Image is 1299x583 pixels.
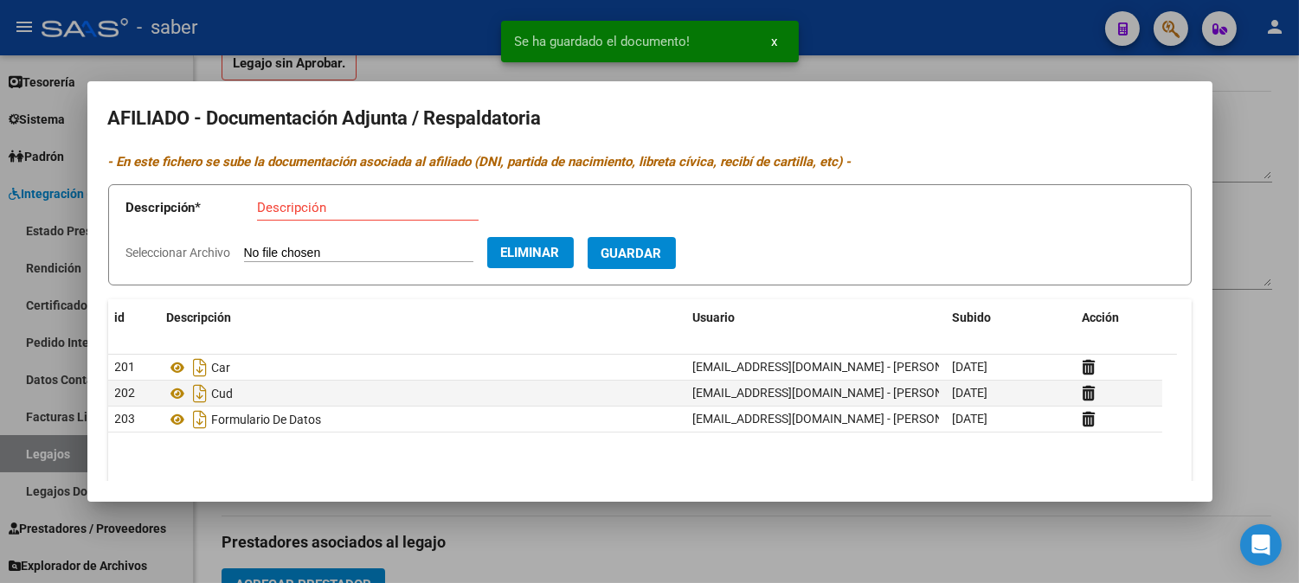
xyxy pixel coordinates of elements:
[190,380,212,407] i: Descargar documento
[160,299,686,336] datatable-header-cell: Descripción
[1083,311,1120,324] span: Acción
[693,386,987,400] span: [EMAIL_ADDRESS][DOMAIN_NAME] - [PERSON_NAME]
[167,311,232,324] span: Descripción
[501,245,560,260] span: Eliminar
[946,299,1076,336] datatable-header-cell: Subido
[115,311,125,324] span: id
[601,246,662,261] span: Guardar
[212,387,234,400] span: Cud
[1076,299,1162,336] datatable-header-cell: Acción
[108,154,852,170] i: - En este fichero se sube la documentación asociada al afiliado (DNI, partida de nacimiento, libr...
[693,311,736,324] span: Usuario
[772,34,778,49] span: x
[212,361,231,375] span: Car
[115,386,136,400] span: 202
[115,412,136,426] span: 203
[126,198,257,218] p: Descripción
[190,354,212,381] i: Descargar documento
[487,237,574,268] button: Eliminar
[212,413,322,426] span: Formulario De Datos
[693,412,987,426] span: [EMAIL_ADDRESS][DOMAIN_NAME] - [PERSON_NAME]
[126,246,231,259] span: Seleccionar Archivo
[588,237,676,269] button: Guardar
[953,311,992,324] span: Subido
[1240,524,1282,566] div: Open Intercom Messenger
[108,102,1192,135] h2: AFILIADO - Documentación Adjunta / Respaldatoria
[693,360,987,374] span: [EMAIL_ADDRESS][DOMAIN_NAME] - [PERSON_NAME]
[115,360,136,374] span: 201
[953,360,988,374] span: [DATE]
[190,406,212,433] i: Descargar documento
[953,412,988,426] span: [DATE]
[953,386,988,400] span: [DATE]
[686,299,946,336] datatable-header-cell: Usuario
[515,33,691,50] span: Se ha guardado el documento!
[758,26,792,57] button: x
[108,299,160,336] datatable-header-cell: id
